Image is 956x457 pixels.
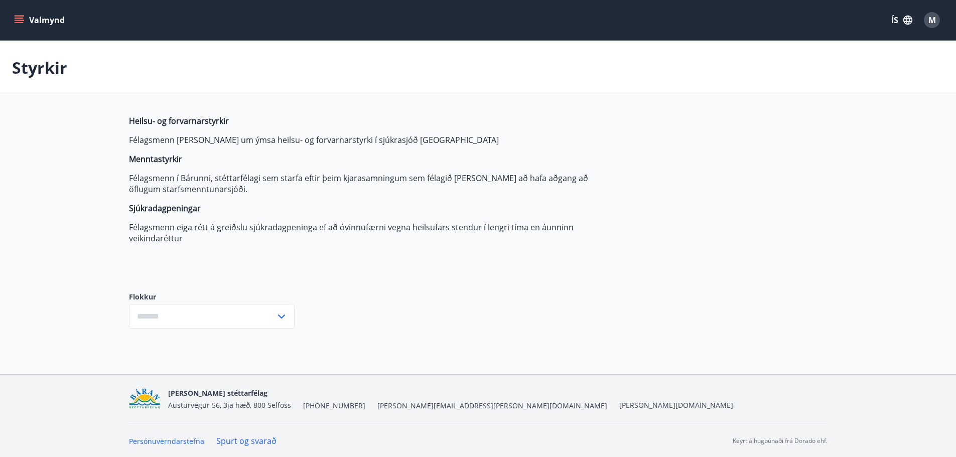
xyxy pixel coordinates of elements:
[377,401,607,411] span: [PERSON_NAME][EMAIL_ADDRESS][PERSON_NAME][DOMAIN_NAME]
[216,435,277,446] a: Spurt og svarað
[129,203,201,214] strong: Sjúkradagpeningar
[619,400,733,410] a: [PERSON_NAME][DOMAIN_NAME]
[12,57,67,79] p: Styrkir
[168,400,291,410] span: Austurvegur 56, 3ja hæð, 800 Selfoss
[303,401,365,411] span: [PHONE_NUMBER]
[129,388,161,410] img: Bz2lGXKH3FXEIQKvoQ8VL0Fr0uCiWgfgA3I6fSs8.png
[886,11,918,29] button: ÍS
[129,173,603,195] p: Félagsmenn í Bárunni, stéttarfélagi sem starfa eftir þeim kjarasamningum sem félagið [PERSON_NAME...
[168,388,267,398] span: [PERSON_NAME] stéttarfélag
[129,222,603,244] p: Félagsmenn eiga rétt á greiðslu sjúkradagpeninga ef að óvinnufærni vegna heilsufars stendur í len...
[129,154,182,165] strong: Menntastyrkir
[129,292,295,302] label: Flokkur
[928,15,936,26] span: M
[12,11,69,29] button: menu
[733,436,828,445] p: Keyrt á hugbúnaði frá Dorado ehf.
[129,115,229,126] strong: Heilsu- og forvarnarstyrkir
[920,8,944,32] button: M
[129,134,603,145] p: Félagsmenn [PERSON_NAME] um ýmsa heilsu- og forvarnarstyrki í sjúkrasjóð [GEOGRAPHIC_DATA]
[129,436,204,446] a: Persónuverndarstefna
